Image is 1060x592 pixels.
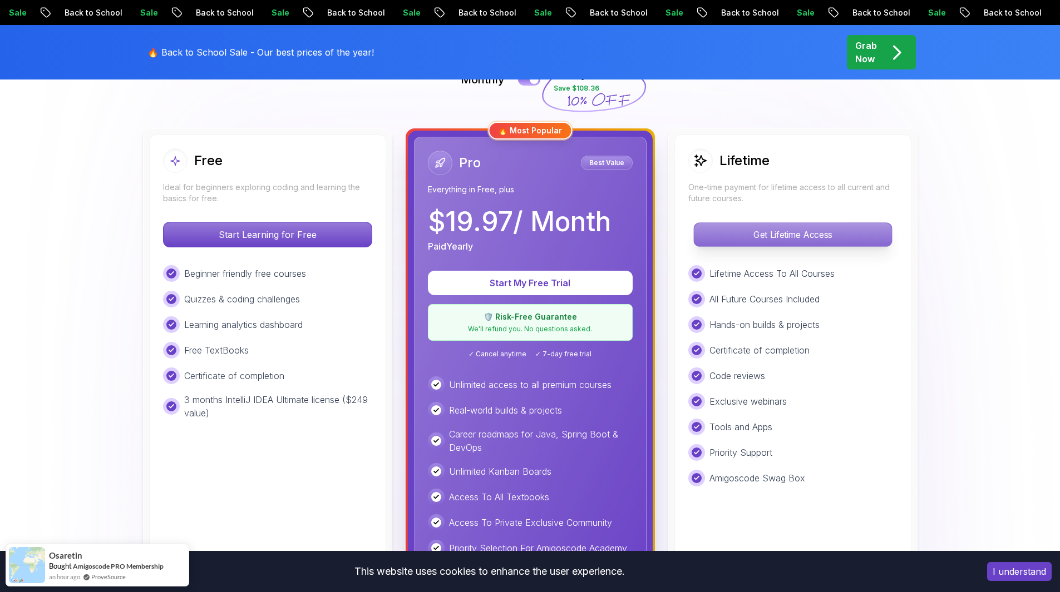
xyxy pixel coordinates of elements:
[719,152,770,170] h2: Lifetime
[709,344,810,357] p: Certificate of completion
[428,184,633,195] p: Everything in Free, plus
[449,404,562,417] p: Real-world builds & projects
[441,276,619,290] p: Start My Free Trial
[709,446,772,459] p: Priority Support
[184,344,249,357] p: Free TextBooks
[643,7,679,18] p: Sale
[118,7,154,18] p: Sale
[184,318,303,331] p: Learning analytics dashboard
[49,572,80,581] span: an hour ago
[830,7,906,18] p: Back to School
[163,182,372,204] p: Ideal for beginners exploring coding and learning the basics for free.
[855,39,877,66] p: Grab Now
[428,271,633,295] button: Start My Free Trial
[583,157,631,168] p: Best Value
[428,277,633,288] a: Start My Free Trial
[699,7,775,18] p: Back to School
[435,311,625,322] p: 🛡️ Risk-Free Guarantee
[449,465,551,478] p: Unlimited Kanban Boards
[568,7,643,18] p: Back to School
[73,561,164,571] a: Amigoscode PRO Membership
[184,369,284,382] p: Certificate of completion
[435,325,625,334] p: We'll refund you. No questions asked.
[9,547,45,583] img: provesource social proof notification image
[428,240,473,253] p: Paid Yearly
[469,350,526,359] span: ✓ Cancel anytime
[428,208,611,235] p: $ 19.97 / Month
[184,393,372,420] p: 3 months IntelliJ IDEA Ultimate license ($249 value)
[381,7,416,18] p: Sale
[164,222,372,247] p: Start Learning for Free
[49,561,72,570] span: Bought
[8,559,970,584] div: This website uses cookies to enhance the user experience.
[461,72,505,87] p: Monthly
[91,572,126,581] a: ProveSource
[163,222,372,247] button: Start Learning for Free
[184,292,300,306] p: Quizzes & coding challenges
[688,182,898,204] p: One-time payment for lifetime access to all current and future courses.
[249,7,285,18] p: Sale
[449,516,612,529] p: Access To Private Exclusive Community
[688,229,898,240] a: Get Lifetime Access
[512,7,548,18] p: Sale
[709,369,765,382] p: Code reviews
[449,490,549,504] p: Access To All Textbooks
[449,427,633,454] p: Career roadmaps for Java, Spring Boot & DevOps
[709,292,820,306] p: All Future Courses Included
[449,541,627,555] p: Priority Selection For Amigoscode Academy
[962,7,1037,18] p: Back to School
[709,395,787,408] p: Exclusive webinars
[436,7,512,18] p: Back to School
[775,7,810,18] p: Sale
[535,350,591,359] span: ✓ 7-day free trial
[906,7,941,18] p: Sale
[305,7,381,18] p: Back to School
[709,420,772,434] p: Tools and Apps
[174,7,249,18] p: Back to School
[709,318,820,331] p: Hands-on builds & projects
[709,471,805,485] p: Amigoscode Swag Box
[163,229,372,240] a: Start Learning for Free
[709,267,835,280] p: Lifetime Access To All Courses
[693,222,892,247] button: Get Lifetime Access
[459,154,481,172] h2: Pro
[694,223,891,246] p: Get Lifetime Access
[194,152,223,170] h2: Free
[184,267,306,280] p: Beginner friendly free courses
[49,551,82,560] span: osaretin
[147,46,374,59] p: 🔥 Back to School Sale - Our best prices of the year!
[42,7,118,18] p: Back to School
[987,562,1052,581] button: Accept cookies
[449,378,612,391] p: Unlimited access to all premium courses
